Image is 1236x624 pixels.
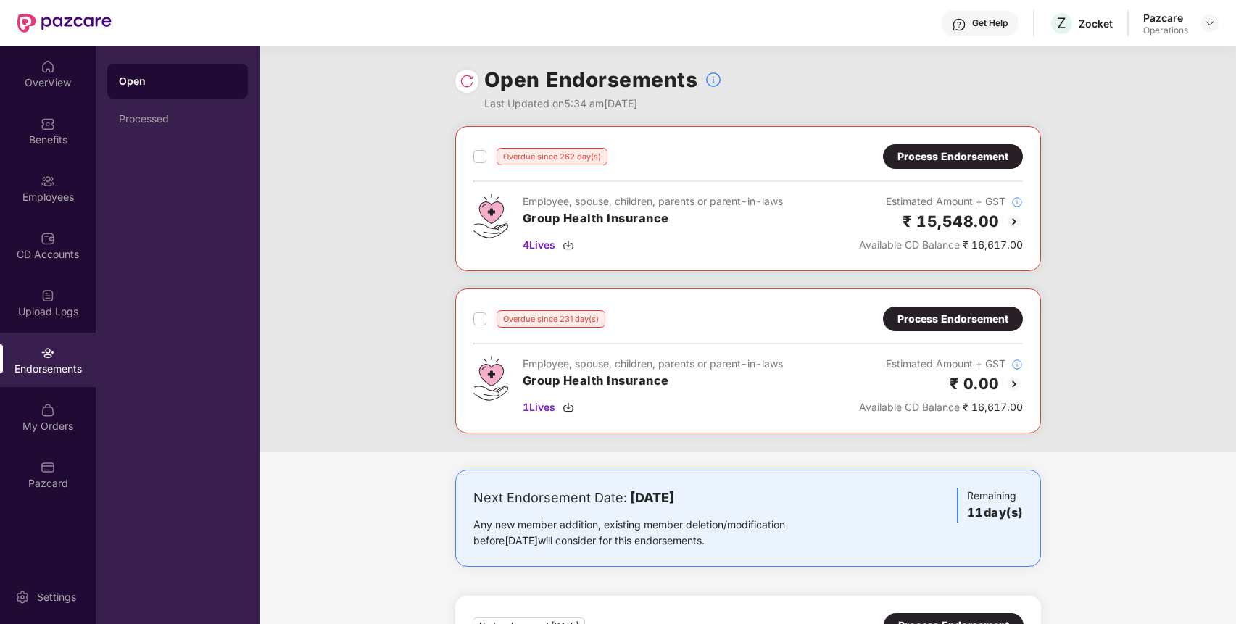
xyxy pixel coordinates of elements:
[1204,17,1216,29] img: svg+xml;base64,PHN2ZyBpZD0iRHJvcGRvd24tMzJ4MzIiIHhtbG5zPSJodHRwOi8vd3d3LnczLm9yZy8yMDAwL3N2ZyIgd2...
[473,488,831,508] div: Next Endorsement Date:
[859,194,1023,209] div: Estimated Amount + GST
[1005,213,1023,230] img: svg+xml;base64,PHN2ZyBpZD0iQmFjay0yMHgyMCIgeG1sbnM9Imh0dHA6Ly93d3cudzMub3JnLzIwMDAvc3ZnIiB3aWR0aD...
[17,14,112,33] img: New Pazcare Logo
[859,237,1023,253] div: ₹ 16,617.00
[859,356,1023,372] div: Estimated Amount + GST
[119,113,236,125] div: Processed
[705,71,722,88] img: svg+xml;base64,PHN2ZyBpZD0iSW5mb18tXzMyeDMyIiBkYXRhLW5hbWU9IkluZm8gLSAzMngzMiIgeG1sbnM9Imh0dHA6Ly...
[1011,359,1023,370] img: svg+xml;base64,PHN2ZyBpZD0iSW5mb18tXzMyeDMyIiBkYXRhLW5hbWU9IkluZm8gLSAzMngzMiIgeG1sbnM9Imh0dHA6Ly...
[523,194,783,209] div: Employee, spouse, children, parents or parent-in-laws
[957,488,1023,523] div: Remaining
[484,96,723,112] div: Last Updated on 5:34 am[DATE]
[473,194,508,238] img: svg+xml;base64,PHN2ZyB4bWxucz0iaHR0cDovL3d3dy53My5vcmcvMjAwMC9zdmciIHdpZHRoPSI0Ny43MTQiIGhlaWdodD...
[523,209,783,228] h3: Group Health Insurance
[523,237,555,253] span: 4 Lives
[41,460,55,475] img: svg+xml;base64,PHN2ZyBpZD0iUGF6Y2FyZCIgeG1sbnM9Imh0dHA6Ly93d3cudzMub3JnLzIwMDAvc3ZnIiB3aWR0aD0iMj...
[41,117,55,131] img: svg+xml;base64,PHN2ZyBpZD0iQmVuZWZpdHMiIHhtbG5zPSJodHRwOi8vd3d3LnczLm9yZy8yMDAwL3N2ZyIgd2lkdGg9Ij...
[473,356,508,401] img: svg+xml;base64,PHN2ZyB4bWxucz0iaHR0cDovL3d3dy53My5vcmcvMjAwMC9zdmciIHdpZHRoPSI0Ny43MTQiIGhlaWdodD...
[41,288,55,303] img: svg+xml;base64,PHN2ZyBpZD0iVXBsb2FkX0xvZ3MiIGRhdGEtbmFtZT0iVXBsb2FkIExvZ3MiIHhtbG5zPSJodHRwOi8vd3...
[950,372,1000,396] h2: ₹ 0.00
[630,490,674,505] b: [DATE]
[460,74,474,88] img: svg+xml;base64,PHN2ZyBpZD0iUmVsb2FkLTMyeDMyIiB4bWxucz0iaHR0cDovL3d3dy53My5vcmcvMjAwMC9zdmciIHdpZH...
[1143,25,1188,36] div: Operations
[15,590,30,604] img: svg+xml;base64,PHN2ZyBpZD0iU2V0dGluZy0yMHgyMCIgeG1sbnM9Imh0dHA6Ly93d3cudzMub3JnLzIwMDAvc3ZnIiB3aW...
[473,517,831,549] div: Any new member addition, existing member deletion/modification before [DATE] will consider for th...
[903,209,1000,233] h2: ₹ 15,548.00
[41,403,55,417] img: svg+xml;base64,PHN2ZyBpZD0iTXlfT3JkZXJzIiBkYXRhLW5hbWU9Ik15IE9yZGVycyIgeG1sbnM9Imh0dHA6Ly93d3cudz...
[41,231,55,246] img: svg+xml;base64,PHN2ZyBpZD0iQ0RfQWNjb3VudHMiIGRhdGEtbmFtZT0iQ0QgQWNjb3VudHMiIHhtbG5zPSJodHRwOi8vd3...
[484,64,698,96] h1: Open Endorsements
[1143,11,1188,25] div: Pazcare
[972,17,1008,29] div: Get Help
[41,174,55,188] img: svg+xml;base64,PHN2ZyBpZD0iRW1wbG95ZWVzIiB4bWxucz0iaHR0cDovL3d3dy53My5vcmcvMjAwMC9zdmciIHdpZHRoPS...
[1079,17,1113,30] div: Zocket
[897,311,1008,327] div: Process Endorsement
[1011,196,1023,208] img: svg+xml;base64,PHN2ZyBpZD0iSW5mb18tXzMyeDMyIiBkYXRhLW5hbWU9IkluZm8gLSAzMngzMiIgeG1sbnM9Imh0dHA6Ly...
[119,74,236,88] div: Open
[897,149,1008,165] div: Process Endorsement
[859,401,960,413] span: Available CD Balance
[967,504,1023,523] h3: 11 day(s)
[859,238,960,251] span: Available CD Balance
[523,356,783,372] div: Employee, spouse, children, parents or parent-in-laws
[563,402,574,413] img: svg+xml;base64,PHN2ZyBpZD0iRG93bmxvYWQtMzJ4MzIiIHhtbG5zPSJodHRwOi8vd3d3LnczLm9yZy8yMDAwL3N2ZyIgd2...
[1057,14,1066,32] span: Z
[523,372,783,391] h3: Group Health Insurance
[523,399,555,415] span: 1 Lives
[563,239,574,251] img: svg+xml;base64,PHN2ZyBpZD0iRG93bmxvYWQtMzJ4MzIiIHhtbG5zPSJodHRwOi8vd3d3LnczLm9yZy8yMDAwL3N2ZyIgd2...
[33,590,80,604] div: Settings
[41,59,55,74] img: svg+xml;base64,PHN2ZyBpZD0iSG9tZSIgeG1sbnM9Imh0dHA6Ly93d3cudzMub3JnLzIwMDAvc3ZnIiB3aWR0aD0iMjAiIG...
[497,148,607,165] div: Overdue since 262 day(s)
[1005,375,1023,393] img: svg+xml;base64,PHN2ZyBpZD0iQmFjay0yMHgyMCIgeG1sbnM9Imh0dHA6Ly93d3cudzMub3JnLzIwMDAvc3ZnIiB3aWR0aD...
[497,310,605,328] div: Overdue since 231 day(s)
[859,399,1023,415] div: ₹ 16,617.00
[952,17,966,32] img: svg+xml;base64,PHN2ZyBpZD0iSGVscC0zMngzMiIgeG1sbnM9Imh0dHA6Ly93d3cudzMub3JnLzIwMDAvc3ZnIiB3aWR0aD...
[41,346,55,360] img: svg+xml;base64,PHN2ZyBpZD0iRW5kb3JzZW1lbnRzIiB4bWxucz0iaHR0cDovL3d3dy53My5vcmcvMjAwMC9zdmciIHdpZH...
